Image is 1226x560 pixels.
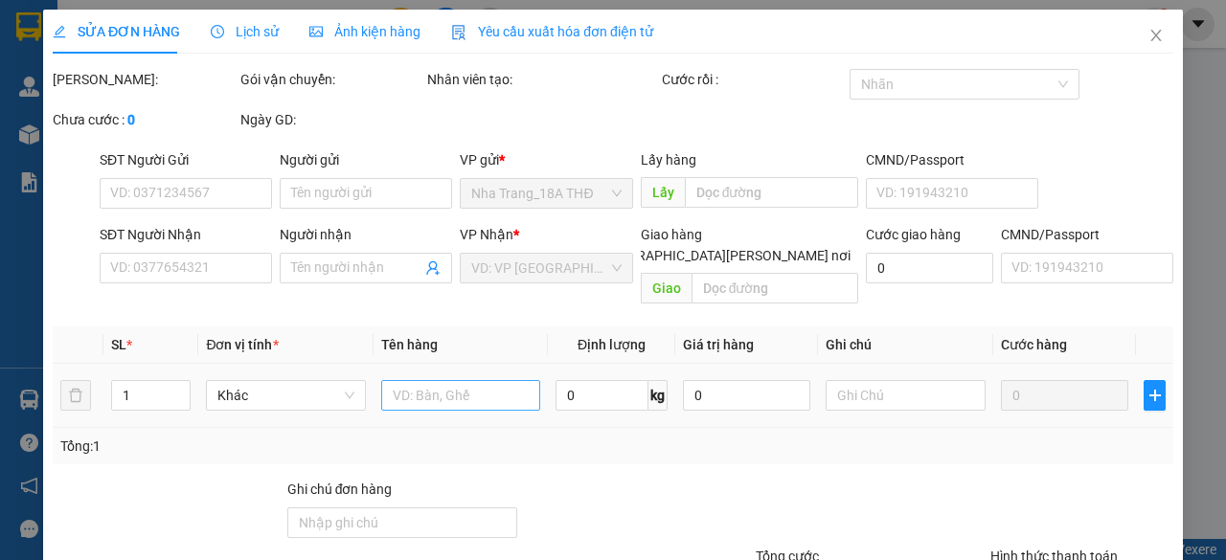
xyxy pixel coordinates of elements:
div: Tổng: 1 [60,436,475,457]
div: CMND/Passport [866,149,1038,170]
span: Định lượng [578,337,646,352]
span: SL [111,337,126,352]
input: Dọc đường [684,177,857,208]
span: Lấy hàng [640,152,695,168]
span: edit [53,25,66,38]
button: delete [60,380,91,411]
th: Ghi chú [818,326,992,364]
div: Người gửi [280,149,452,170]
div: SĐT Người Gửi [100,149,272,170]
div: [PERSON_NAME]: [53,69,237,90]
input: 0 [1000,380,1128,411]
span: clock-circle [211,25,224,38]
div: Chưa cước : [53,109,237,130]
div: Gói vận chuyển: [240,69,424,90]
span: kg [648,380,668,411]
span: Tên hàng [381,337,438,352]
span: [GEOGRAPHIC_DATA][PERSON_NAME] nơi [589,245,858,266]
div: Nhân viên tạo: [427,69,658,90]
input: Dọc đường [691,273,857,303]
label: Ghi chú đơn hàng [286,482,392,497]
input: VD: Bàn, Ghế [381,380,540,411]
input: Cước giao hàng [866,253,993,283]
span: Giá trị hàng [683,337,754,352]
div: VP gửi [460,149,632,170]
div: Ngày GD: [240,109,424,130]
div: SĐT Người Nhận [100,224,272,245]
span: Lấy [640,177,684,208]
div: Cước rồi : [662,69,846,90]
img: icon [451,25,466,40]
label: Cước giao hàng [866,227,961,242]
span: close [1148,28,1164,43]
div: Người nhận [280,224,452,245]
span: Đơn vị tính [206,337,278,352]
span: Giao hàng [640,227,701,242]
button: Close [1129,10,1183,63]
span: plus [1145,388,1165,403]
span: Cước hàng [1000,337,1066,352]
span: Ảnh kiện hàng [309,24,420,39]
span: Khác [217,381,353,410]
span: SỬA ĐƠN HÀNG [53,24,180,39]
input: Ghi Chú [826,380,985,411]
span: Nha Trang_18A THĐ [471,179,621,208]
span: user-add [425,260,441,276]
span: Lịch sử [211,24,279,39]
input: Ghi chú đơn hàng [286,507,517,538]
span: picture [309,25,323,38]
span: VP Nhận [460,227,513,242]
button: plus [1144,380,1166,411]
span: Yêu cầu xuất hóa đơn điện tử [451,24,653,39]
b: 0 [127,112,135,127]
span: Giao [640,273,691,303]
div: CMND/Passport [1001,224,1173,245]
